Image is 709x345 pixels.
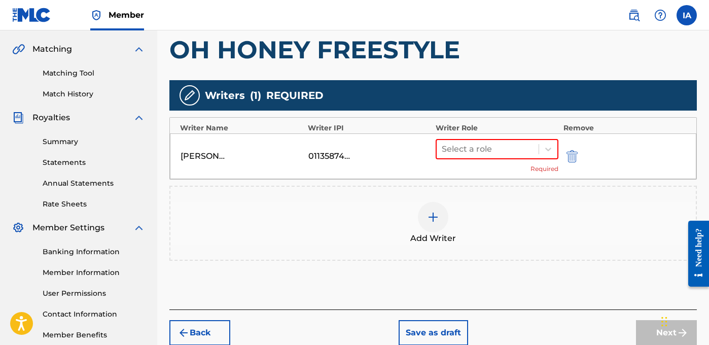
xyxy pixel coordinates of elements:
span: Add Writer [410,232,456,245]
img: Member Settings [12,222,24,234]
img: Matching [12,43,25,55]
div: Writer Name [180,123,303,133]
span: Royalties [32,112,70,124]
span: REQUIRED [266,88,324,103]
img: Royalties [12,112,24,124]
a: Statements [43,157,145,168]
div: Drag [661,306,667,337]
a: Member Information [43,267,145,278]
div: User Menu [677,5,697,25]
div: Writer Role [436,123,558,133]
a: Member Benefits [43,330,145,340]
span: Matching [32,43,72,55]
div: Writer IPI [308,123,431,133]
div: Remove [563,123,686,133]
img: expand [133,43,145,55]
span: Writers [205,88,245,103]
img: help [654,9,666,21]
img: search [628,9,640,21]
span: Required [530,164,558,174]
img: expand [133,112,145,124]
a: Annual Statements [43,178,145,189]
span: ( 1 ) [250,88,261,103]
a: User Permissions [43,288,145,299]
a: Match History [43,89,145,99]
span: Member [109,9,144,21]
img: writers [184,89,196,101]
iframe: Chat Widget [658,296,709,345]
iframe: Resource Center [681,217,709,291]
a: Matching Tool [43,68,145,79]
div: Help [650,5,670,25]
a: Summary [43,136,145,147]
img: MLC Logo [12,8,51,22]
img: add [427,211,439,223]
a: Banking Information [43,247,145,257]
a: Contact Information [43,309,145,320]
a: Rate Sheets [43,199,145,210]
img: expand [133,222,145,234]
img: 12a2ab48e56ec057fbd8.svg [566,150,578,162]
img: 7ee5dd4eb1f8a8e3ef2f.svg [178,327,190,339]
img: Top Rightsholder [90,9,102,21]
h1: OH HONEY FREESTYLE [169,34,697,65]
span: Member Settings [32,222,104,234]
a: Public Search [624,5,644,25]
